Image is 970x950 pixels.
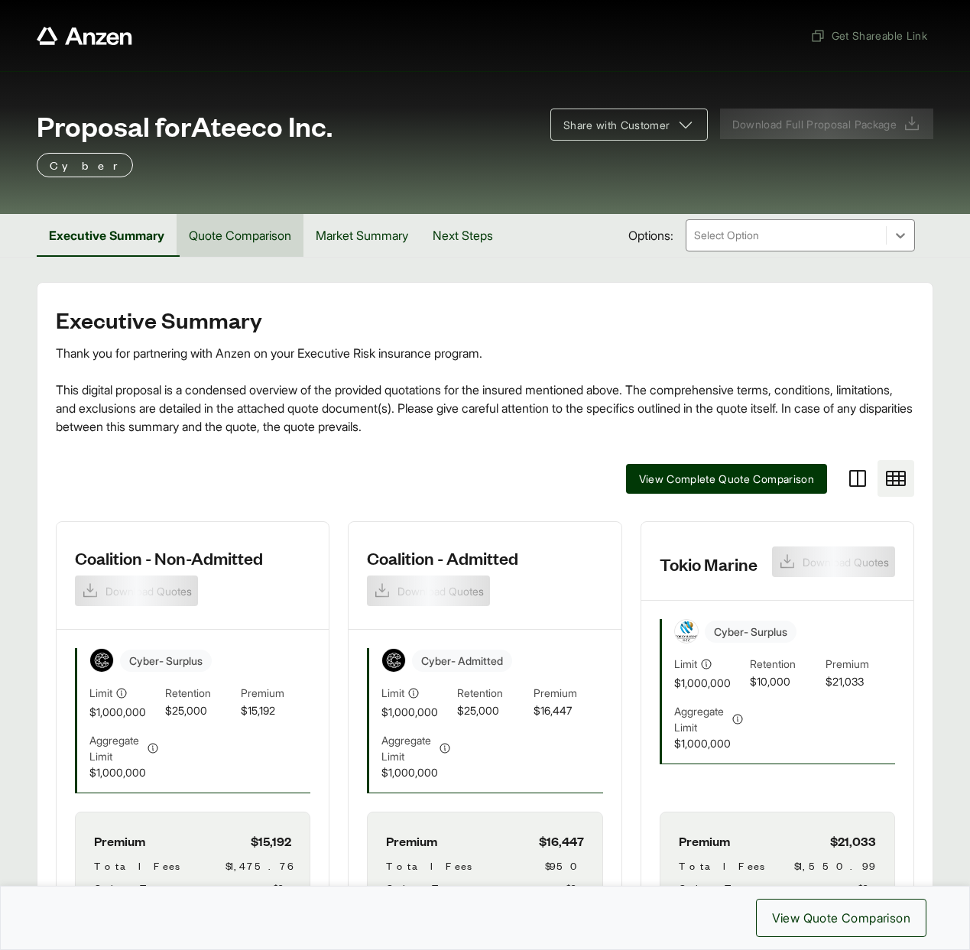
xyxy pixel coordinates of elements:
[94,880,190,896] span: Other Taxes
[628,226,673,245] span: Options:
[37,110,333,141] span: Proposal for Ateeco Inc.
[545,858,584,874] span: $950
[89,732,144,764] span: Aggregate Limit
[550,109,708,141] button: Share with Customer
[381,685,404,701] span: Limit
[804,21,933,50] button: Get Shareable Link
[75,546,263,569] h3: Coalition - Non-Admitted
[810,28,927,44] span: Get Shareable Link
[674,656,697,672] span: Limit
[750,673,819,691] span: $10,000
[37,27,132,45] a: Anzen website
[165,702,235,720] span: $25,000
[794,858,876,874] span: $1,550.99
[381,764,451,780] span: $1,000,000
[626,464,828,494] button: View Complete Quote Comparison
[830,831,876,851] span: $21,033
[732,116,897,132] span: Download Full Proposal Package
[660,553,758,576] h3: Tokio Marine
[382,649,405,672] img: Coalition
[165,685,235,702] span: Retention
[273,880,291,896] span: $0
[539,831,584,851] span: $16,447
[750,656,819,673] span: Retention
[94,831,145,851] span: Premium
[457,702,527,720] span: $25,000
[89,764,159,780] span: $1,000,000
[381,732,436,764] span: Aggregate Limit
[386,831,437,851] span: Premium
[756,899,926,937] button: View Quote Comparison
[412,650,512,672] span: Cyber - Admitted
[251,831,291,851] span: $15,192
[679,831,730,851] span: Premium
[679,858,764,874] span: Total Fees
[303,214,420,257] button: Market Summary
[457,685,527,702] span: Retention
[639,471,815,487] span: View Complete Quote Comparison
[674,703,728,735] span: Aggregate Limit
[534,702,603,720] span: $16,447
[89,685,112,701] span: Limit
[679,880,775,896] span: Other Taxes
[37,214,177,257] button: Executive Summary
[241,702,310,720] span: $15,192
[56,307,914,332] h2: Executive Summary
[772,909,910,927] span: View Quote Comparison
[177,214,303,257] button: Quote Comparison
[566,880,584,896] span: $0
[826,656,895,673] span: Premium
[90,649,113,672] img: Coalition
[826,673,895,691] span: $21,033
[89,704,159,720] span: $1,000,000
[674,735,744,751] span: $1,000,000
[420,214,505,257] button: Next Steps
[50,156,120,174] p: Cyber
[56,344,914,436] div: Thank you for partnering with Anzen on your Executive Risk insurance program. This digital propos...
[241,685,310,702] span: Premium
[386,880,482,896] span: Other Taxes
[94,858,180,874] span: Total Fees
[381,704,451,720] span: $1,000,000
[675,620,698,643] img: Tokio Marine
[120,650,212,672] span: Cyber - Surplus
[386,858,472,874] span: Total Fees
[705,621,796,643] span: Cyber - Surplus
[225,858,291,874] span: $1,475.76
[367,546,518,569] h3: Coalition - Admitted
[674,675,744,691] span: $1,000,000
[563,117,670,133] span: Share with Customer
[858,880,876,896] span: $0
[534,685,603,702] span: Premium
